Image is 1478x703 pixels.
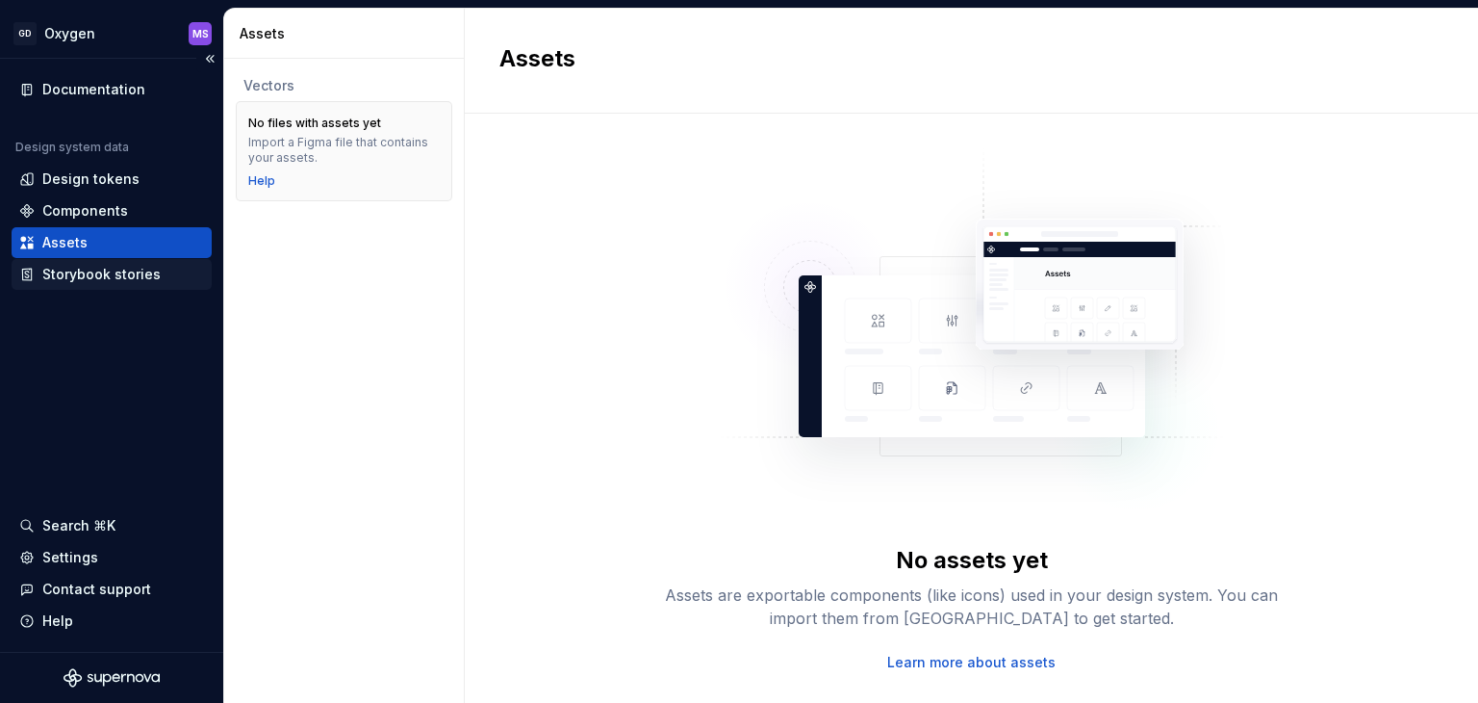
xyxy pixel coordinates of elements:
[42,612,73,631] div: Help
[196,45,223,72] button: Collapse sidebar
[896,545,1048,576] div: No assets yet
[12,259,212,290] a: Storybook stories
[12,227,212,258] a: Assets
[12,542,212,573] a: Settings
[42,548,98,567] div: Settings
[12,574,212,605] button: Contact support
[240,24,456,43] div: Assets
[42,201,128,221] div: Components
[248,135,440,166] div: Import a Figma file that contains your assets.
[192,26,209,41] div: MS
[64,668,160,688] svg: Supernova Logo
[248,173,275,189] a: Help
[248,116,381,131] div: No files with assets yet
[44,24,95,43] div: Oxygen
[42,169,140,189] div: Design tokens
[15,140,129,155] div: Design system data
[13,22,37,45] div: GD
[42,233,88,252] div: Assets
[42,516,115,535] div: Search ⌘K
[12,74,212,105] a: Documentation
[12,164,212,195] a: Design tokens
[12,195,212,226] a: Components
[12,510,212,541] button: Search ⌘K
[664,584,1280,630] div: Assets are exportable components (like icons) used in your design system. You can import them fro...
[42,265,161,284] div: Storybook stories
[499,43,1420,74] h2: Assets
[12,606,212,637] button: Help
[42,580,151,599] div: Contact support
[4,13,219,54] button: GDOxygenMS
[42,80,145,99] div: Documentation
[887,653,1056,672] a: Learn more about assets
[243,76,445,95] div: Vectors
